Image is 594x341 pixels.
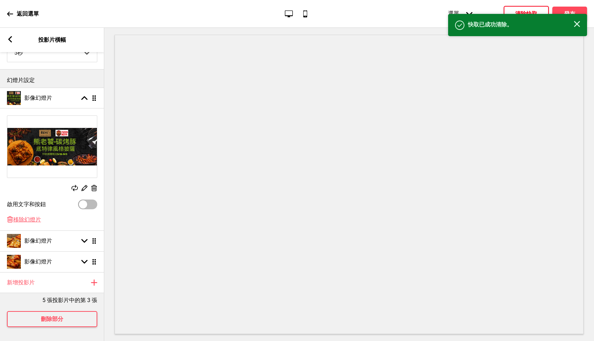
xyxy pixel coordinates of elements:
[17,10,39,17] font: 返回選單
[552,7,587,21] button: 發布
[515,10,537,17] font: 清除快取
[448,10,459,17] font: 選單
[468,21,512,28] font: 快取已成功清除。
[7,201,46,208] font: 啟用文字和按鈕
[24,237,52,244] font: 影像幻燈片
[564,10,575,17] font: 發布
[42,297,97,303] font: 5 張投影片中的第 3 張
[7,116,97,178] img: 影像
[41,316,63,322] font: 刪除部分
[7,311,97,327] button: 刪除部分
[24,258,52,265] font: 影像幻燈片
[7,279,35,286] font: 新增投影片
[504,6,549,22] button: 清除快取
[38,36,66,43] font: 投影片橫幅
[24,95,52,101] font: 影像幻燈片
[13,216,41,223] font: 移除幻燈片
[7,77,35,83] font: 幻燈片設定
[7,5,39,23] a: 返回選單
